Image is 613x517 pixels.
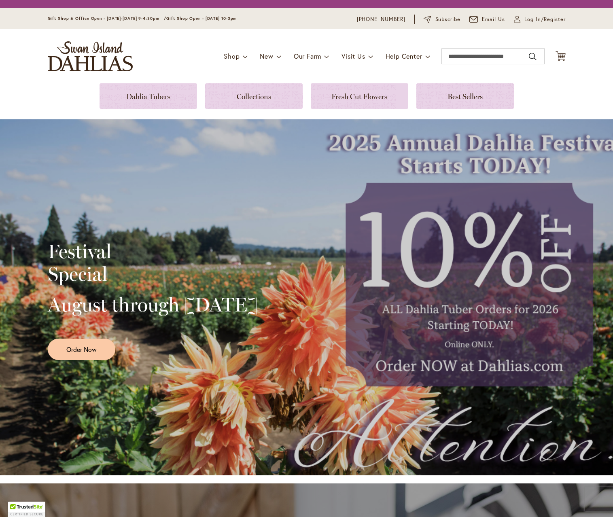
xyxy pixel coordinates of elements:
a: store logo [48,41,133,71]
span: Our Farm [294,52,321,60]
span: Email Us [482,15,505,23]
button: Search [529,50,536,63]
span: New [260,52,273,60]
a: Log In/Register [514,15,566,23]
span: Order Now [66,345,97,354]
a: Email Us [469,15,505,23]
span: Gift Shop Open - [DATE] 10-3pm [166,16,237,21]
div: TrustedSite Certified [8,502,45,517]
span: Help Center [386,52,422,60]
span: Gift Shop & Office Open - [DATE]-[DATE] 9-4:30pm / [48,16,167,21]
h2: Festival Special [48,240,258,285]
span: Subscribe [435,15,461,23]
a: Order Now [48,339,115,360]
a: Subscribe [424,15,460,23]
a: [PHONE_NUMBER] [357,15,406,23]
span: Visit Us [341,52,365,60]
span: Log In/Register [524,15,566,23]
h2: August through [DATE] [48,293,258,316]
span: Shop [224,52,240,60]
